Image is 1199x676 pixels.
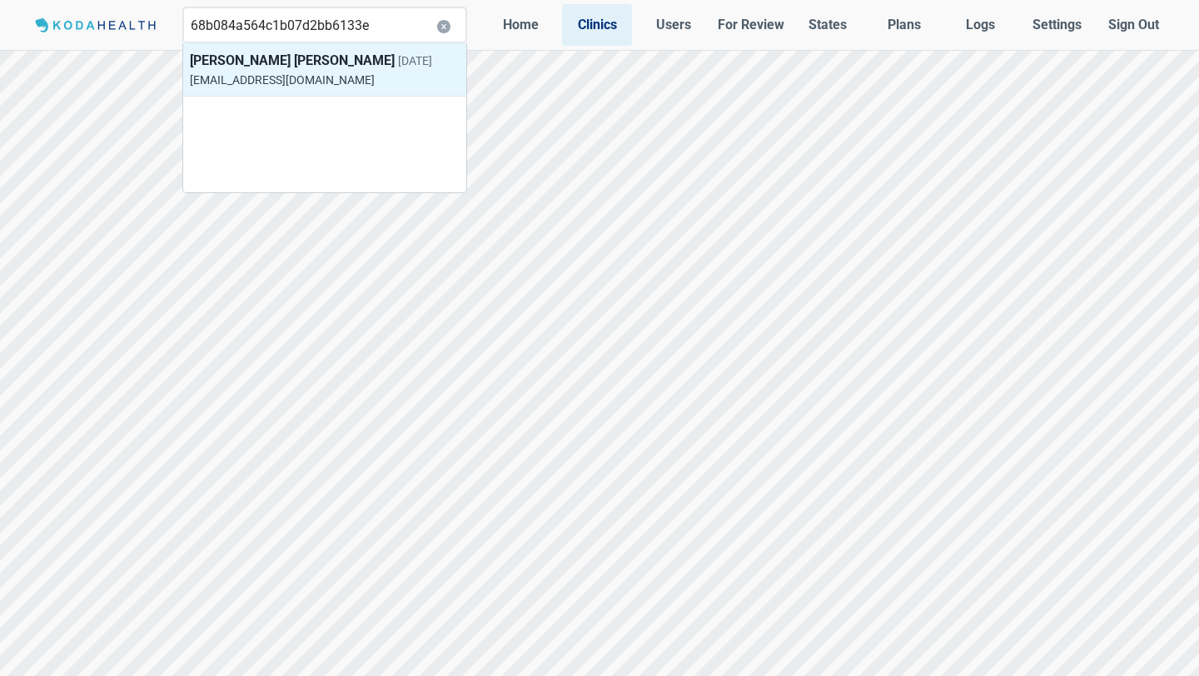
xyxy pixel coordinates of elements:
[190,71,432,89] h3: [EMAIL_ADDRESS][DOMAIN_NAME]
[182,7,467,43] input: Search by first name, last name, email, or userId
[190,50,432,71] h3: [PERSON_NAME] [PERSON_NAME]
[398,54,432,67] span: [DATE]
[437,20,450,33] span: close-circle
[434,17,454,37] button: close-circle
